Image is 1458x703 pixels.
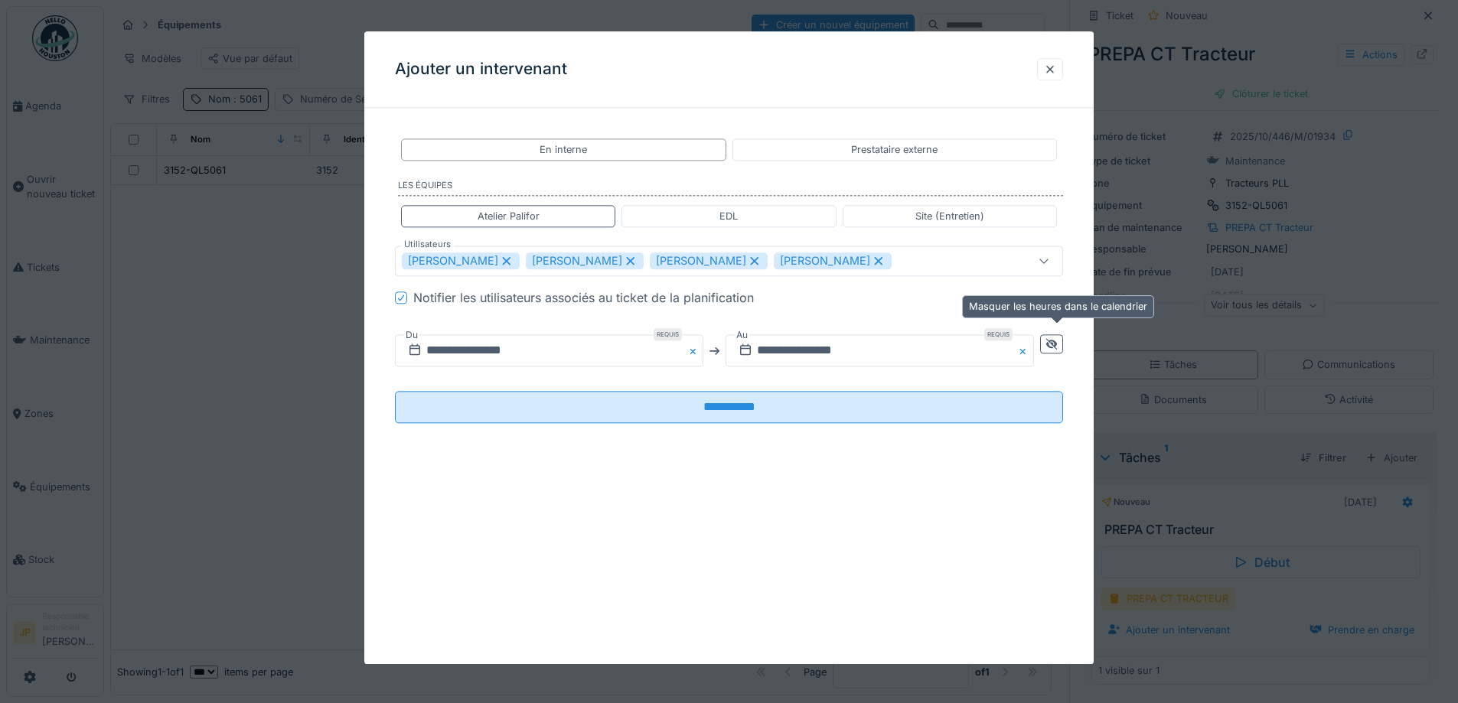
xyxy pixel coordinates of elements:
div: Requis [654,329,682,341]
div: [PERSON_NAME] [650,253,768,270]
button: Close [1017,335,1034,367]
h3: Ajouter un intervenant [395,60,567,79]
div: Masquer les heures dans le calendrier [962,295,1154,317]
div: EDL [719,209,738,223]
div: Requis [984,329,1013,341]
div: Prestataire externe [851,142,938,157]
label: Au [735,327,749,344]
div: [PERSON_NAME] [526,253,644,270]
label: Utilisateurs [401,239,454,252]
div: Site (Entretien) [915,209,984,223]
div: [PERSON_NAME] [774,253,892,270]
div: Notifier les utilisateurs associés au ticket de la planification [413,289,754,308]
div: En interne [540,142,587,157]
label: Du [404,327,419,344]
div: Atelier Palifor [478,209,540,223]
div: [PERSON_NAME] [402,253,520,270]
label: Les équipes [398,180,1063,197]
button: Close [687,335,703,367]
